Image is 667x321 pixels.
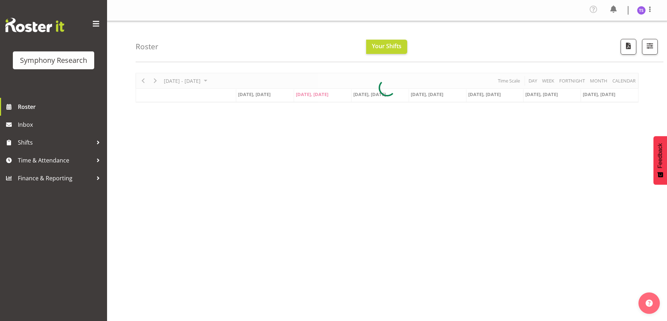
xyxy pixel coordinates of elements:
[136,42,158,51] h4: Roster
[637,6,646,15] img: theresa-smith5660.jpg
[653,136,667,185] button: Feedback - Show survey
[18,119,103,130] span: Inbox
[642,39,658,55] button: Filter Shifts
[621,39,636,55] button: Download a PDF of the roster according to the set date range.
[18,137,93,148] span: Shifts
[18,173,93,184] span: Finance & Reporting
[18,155,93,166] span: Time & Attendance
[646,300,653,307] img: help-xxl-2.png
[366,40,407,54] button: Your Shifts
[18,101,103,112] span: Roster
[20,55,87,66] div: Symphony Research
[5,18,64,32] img: Rosterit website logo
[657,143,663,168] span: Feedback
[372,42,401,50] span: Your Shifts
